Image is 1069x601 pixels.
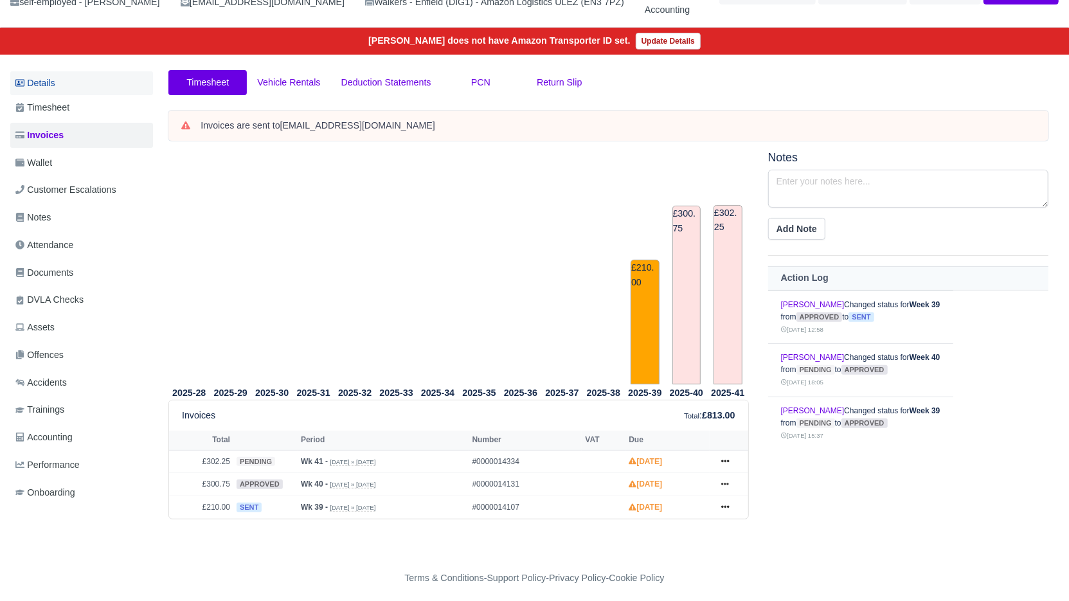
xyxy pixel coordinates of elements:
[201,120,1036,132] div: Invoices are sent to
[301,457,328,466] strong: Wk 41 -
[609,573,664,583] a: Cookie Policy
[10,95,153,120] a: Timesheet
[768,266,1048,290] th: Action Log
[10,123,153,148] a: Invoices
[768,291,953,344] td: Changed status for from to
[169,496,233,518] td: £210.00
[583,385,624,400] th: 2025-38
[15,430,73,445] span: Accounting
[582,431,625,450] th: VAT
[714,205,742,384] td: £302.25
[768,397,953,449] td: Changed status for from to
[15,320,55,335] span: Assets
[910,300,940,309] strong: Week 39
[10,177,153,202] a: Customer Escalations
[247,70,330,95] a: Vehicle Rentals
[10,260,153,285] a: Documents
[301,480,328,489] strong: Wk 40 -
[301,503,328,512] strong: Wk 39 -
[15,402,64,417] span: Trainings
[666,385,707,400] th: 2025-40
[15,265,73,280] span: Documents
[10,453,153,478] a: Performance
[10,370,153,395] a: Accidents
[182,410,215,421] h6: Invoices
[625,431,709,450] th: Due
[684,408,735,423] div: :
[849,312,874,322] span: sent
[10,150,153,175] a: Wallet
[237,503,262,512] span: sent
[15,210,51,225] span: Notes
[1005,539,1069,601] div: Chat Widget
[292,385,334,400] th: 2025-31
[442,70,520,95] a: PCN
[10,315,153,340] a: Assets
[469,431,582,450] th: Number
[280,120,435,130] strong: [EMAIL_ADDRESS][DOMAIN_NAME]
[330,458,375,466] small: [DATE] » [DATE]
[251,385,292,400] th: 2025-30
[549,573,606,583] a: Privacy Policy
[404,573,483,583] a: Terms & Conditions
[334,385,375,400] th: 2025-32
[10,480,153,505] a: Onboarding
[10,287,153,312] a: DVLA Checks
[10,343,153,368] a: Offences
[624,385,665,400] th: 2025-39
[487,573,546,583] a: Support Policy
[684,412,699,420] small: Total
[841,365,888,375] span: approved
[458,385,499,400] th: 2025-35
[541,385,582,400] th: 2025-37
[169,473,233,496] td: £300.75
[10,397,153,422] a: Trainings
[298,431,469,450] th: Period
[375,385,417,400] th: 2025-33
[781,432,823,439] small: [DATE] 15:37
[631,260,659,384] td: £210.00
[15,128,64,143] span: Invoices
[500,385,541,400] th: 2025-36
[629,480,662,489] strong: [DATE]
[781,353,845,362] a: [PERSON_NAME]
[330,504,375,512] small: [DATE] » [DATE]
[781,300,845,309] a: [PERSON_NAME]
[168,385,210,400] th: 2025-28
[237,457,275,467] span: pending
[331,70,442,95] a: Deduction Statements
[469,450,582,473] td: #0000014334
[781,326,823,333] small: [DATE] 12:58
[768,218,825,240] button: Add Note
[169,431,233,450] th: Total
[237,480,283,489] span: approved
[15,485,75,500] span: Onboarding
[169,450,233,473] td: £302.25
[168,571,901,586] div: - - -
[10,71,153,95] a: Details
[15,100,69,115] span: Timesheet
[910,406,940,415] strong: Week 39
[796,312,843,322] span: approved
[210,385,251,400] th: 2025-29
[841,418,888,428] span: approved
[796,365,835,375] span: pending
[672,206,701,384] td: £300.75
[629,503,662,512] strong: [DATE]
[15,183,116,197] span: Customer Escalations
[629,457,662,466] strong: [DATE]
[417,385,458,400] th: 2025-34
[10,425,153,450] a: Accounting
[768,344,953,397] td: Changed status for from to
[636,33,701,49] a: Update Details
[330,481,375,489] small: [DATE] » [DATE]
[10,233,153,258] a: Attendance
[15,238,73,253] span: Attendance
[168,70,247,95] a: Timesheet
[15,458,80,472] span: Performance
[469,496,582,518] td: #0000014107
[768,151,1048,165] h5: Notes
[15,292,84,307] span: DVLA Checks
[15,156,52,170] span: Wallet
[707,385,748,400] th: 2025-41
